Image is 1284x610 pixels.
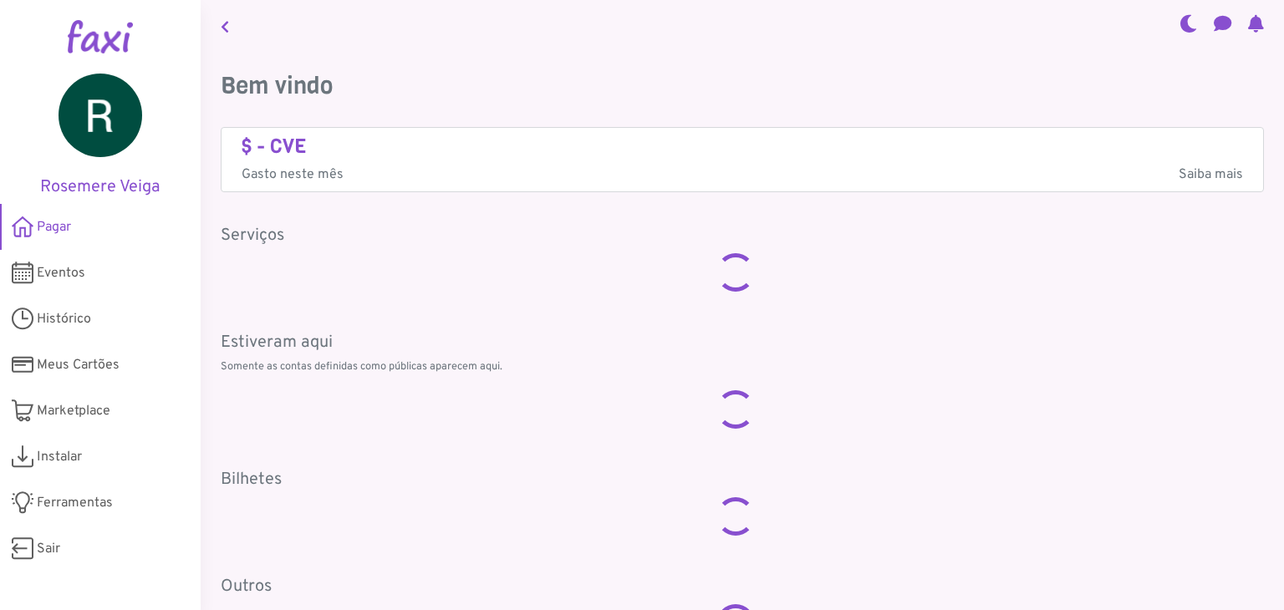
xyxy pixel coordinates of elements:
[221,226,1264,246] h5: Serviços
[242,135,1243,186] a: $ - CVE Gasto neste mêsSaiba mais
[37,401,110,421] span: Marketplace
[37,539,60,559] span: Sair
[37,355,120,375] span: Meus Cartões
[25,74,176,197] a: Rosemere Veiga
[25,177,176,197] h5: Rosemere Veiga
[37,309,91,329] span: Histórico
[221,333,1264,353] h5: Estiveram aqui
[37,217,71,237] span: Pagar
[221,72,1264,100] h3: Bem vindo
[242,165,1243,185] p: Gasto neste mês
[221,577,1264,597] h5: Outros
[37,493,113,513] span: Ferramentas
[221,470,1264,490] h5: Bilhetes
[37,447,82,467] span: Instalar
[37,263,85,283] span: Eventos
[221,359,1264,375] p: Somente as contas definidas como públicas aparecem aqui.
[1179,165,1243,185] span: Saiba mais
[242,135,1243,159] h4: $ - CVE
